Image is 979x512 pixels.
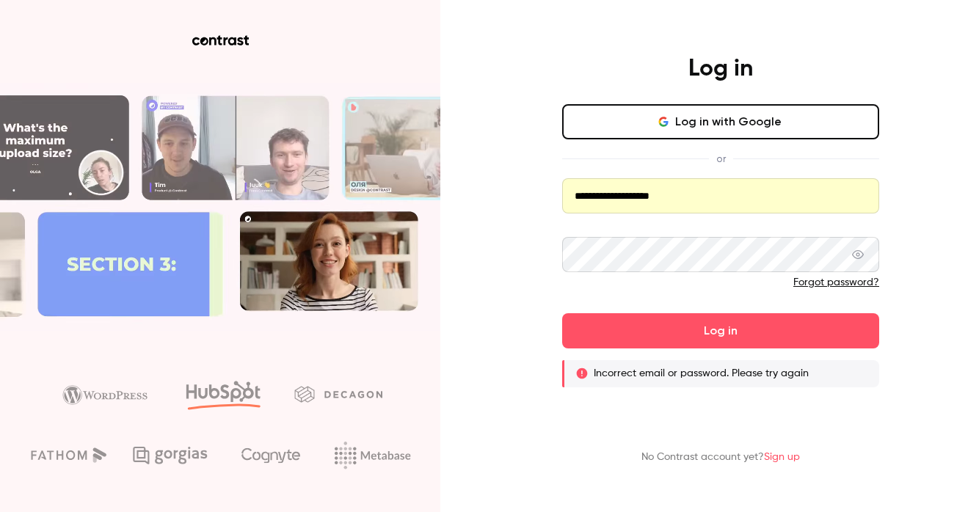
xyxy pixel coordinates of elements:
h4: Log in [688,54,753,84]
button: Log in [562,313,879,348]
a: Sign up [764,452,800,462]
button: Log in with Google [562,104,879,139]
img: decagon [294,386,382,402]
span: or [709,151,733,167]
p: Incorrect email or password. Please try again [594,366,809,381]
a: Forgot password? [793,277,879,288]
p: No Contrast account yet? [641,450,800,465]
